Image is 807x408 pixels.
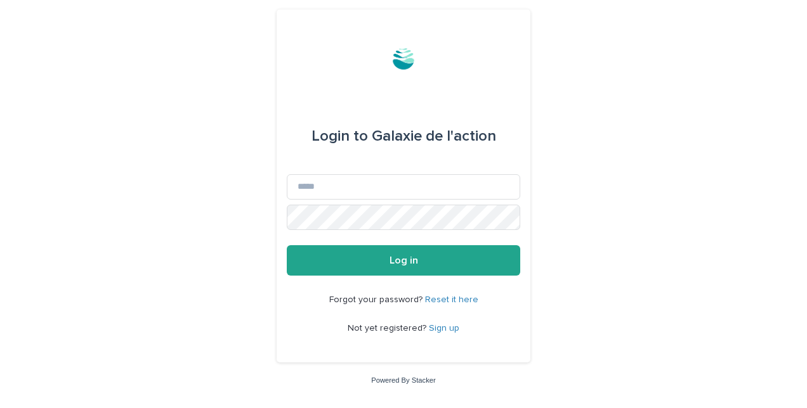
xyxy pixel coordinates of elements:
[429,324,459,333] a: Sign up
[390,255,418,265] span: Log in
[312,118,496,154] div: Galaxie de l'action
[312,129,368,144] span: Login to
[425,295,478,304] a: Reset it here
[287,245,520,276] button: Log in
[348,324,429,333] span: Not yet registered?
[371,376,435,384] a: Powered By Stacker
[384,40,423,78] img: C4g6FvllSJWhIUqhywbw
[329,295,425,304] span: Forgot your password?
